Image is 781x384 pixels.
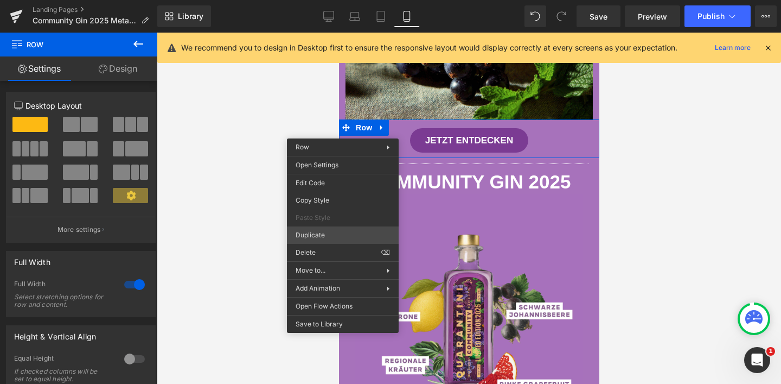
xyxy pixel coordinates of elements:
div: Height & Vertical Align [14,326,96,341]
span: Edit Code [296,178,390,188]
span: 1 [766,347,775,356]
a: JETZT ENTDECKEN [71,96,189,120]
iframe: Intercom live chat [744,347,770,373]
a: Expand / Collapse [36,87,50,103]
span: Row [14,87,36,103]
span: Paste Style [296,213,390,223]
a: Learn more [710,41,755,54]
span: ⌫ [381,248,390,257]
span: Row [11,33,119,56]
div: Equal Height [14,354,113,366]
p: We recommend you to design in Desktop first to ensure the responsive layout would display correct... [181,42,677,54]
a: Preview [625,5,680,27]
p: More settings [57,225,101,235]
div: Full Width [14,251,50,267]
span: Duplicate [296,230,390,240]
span: Save to Library [296,319,390,329]
span: Add Animation [296,284,387,293]
button: Undo [524,5,546,27]
a: Design [79,56,157,81]
a: New Library [157,5,211,27]
div: Full Width [14,280,113,291]
span: Delete [296,248,381,257]
span: Preview [638,11,667,22]
a: Laptop [342,5,368,27]
div: If checked columns will be set to equal height. [14,368,112,383]
span: Open Settings [296,160,390,170]
a: Tablet [368,5,394,27]
div: Select stretching options for row and content. [14,293,112,309]
button: Redo [550,5,572,27]
font: COMMUNITY GIN 2025 [29,139,232,160]
span: Row [296,143,309,151]
span: Copy Style [296,196,390,205]
button: More settings [7,217,155,242]
p: Desktop Layout [14,100,148,111]
a: Landing Pages [33,5,157,14]
a: Mobile [394,5,420,27]
span: Save [590,11,607,22]
span: Community Gin 2025 Meta EA External Bestätigungsseite [33,16,137,25]
span: Publish [697,12,725,21]
button: Publish [684,5,751,27]
span: Library [178,11,203,21]
span: Open Flow Actions [296,301,390,311]
span: JETZT ENTDECKEN [86,102,174,115]
span: Move to... [296,266,387,275]
button: More [755,5,777,27]
a: Desktop [316,5,342,27]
